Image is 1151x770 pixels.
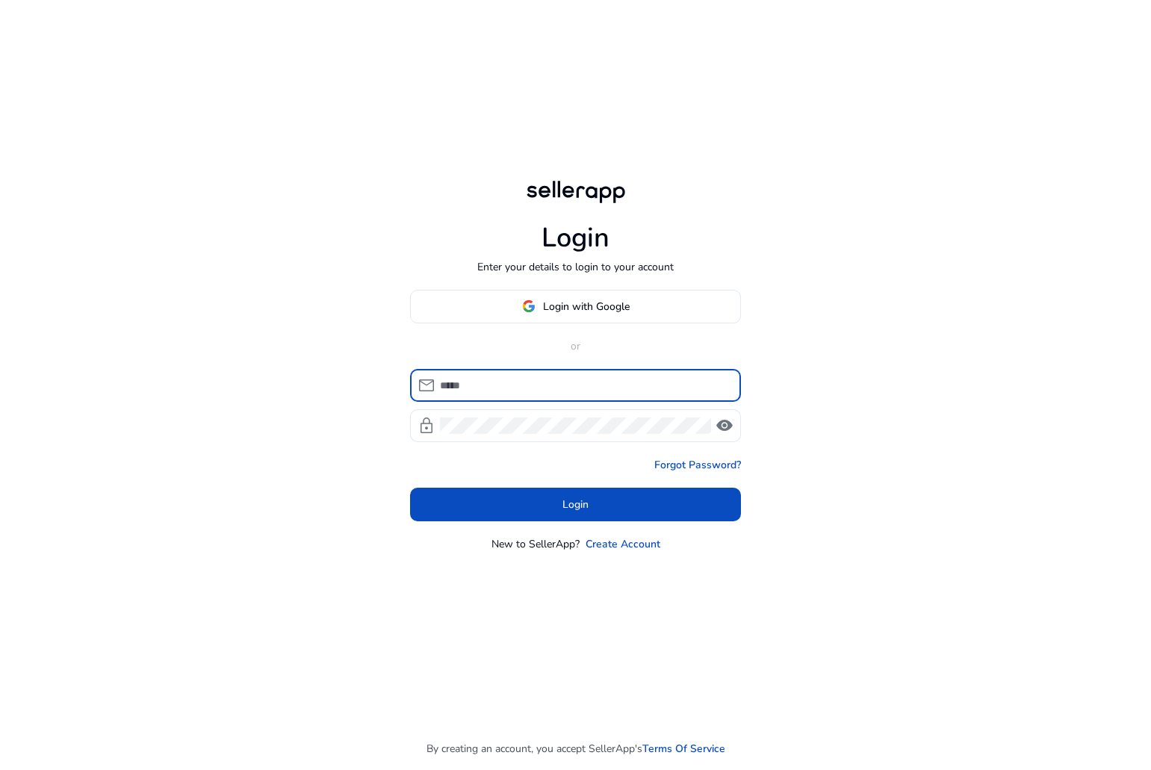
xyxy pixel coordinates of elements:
p: or [410,338,741,354]
h1: Login [542,222,609,254]
button: Login with Google [410,290,741,323]
span: mail [418,376,435,394]
p: Enter your details to login to your account [477,259,674,275]
img: google-logo.svg [522,299,536,313]
span: Login [562,497,589,512]
a: Create Account [586,536,660,552]
a: Terms Of Service [642,741,725,757]
button: Login [410,488,741,521]
span: visibility [716,417,733,435]
span: lock [418,417,435,435]
p: New to SellerApp? [491,536,580,552]
span: Login with Google [543,299,630,314]
a: Forgot Password? [654,457,741,473]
